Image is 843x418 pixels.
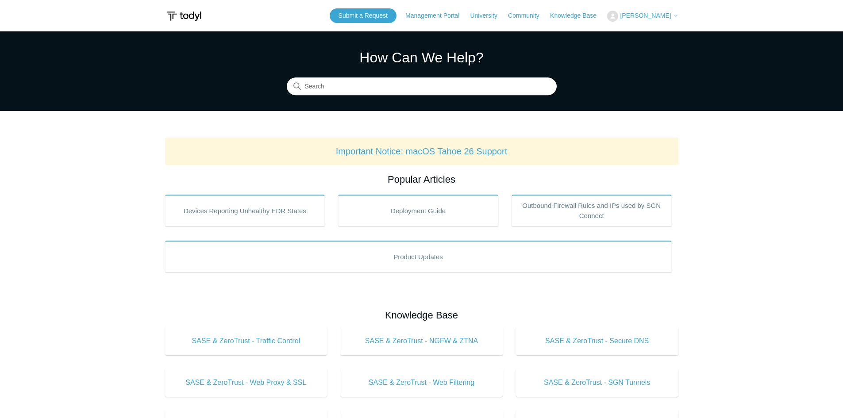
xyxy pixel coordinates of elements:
span: SASE & ZeroTrust - Web Proxy & SSL [178,377,314,388]
span: [PERSON_NAME] [620,12,671,19]
h1: How Can We Help? [287,47,557,68]
h2: Popular Articles [165,172,678,187]
img: Todyl Support Center Help Center home page [165,8,203,24]
a: SASE & ZeroTrust - Web Proxy & SSL [165,368,327,397]
a: SASE & ZeroTrust - NGFW & ZTNA [340,327,503,355]
a: SASE & ZeroTrust - Web Filtering [340,368,503,397]
input: Search [287,78,557,96]
a: Devices Reporting Unhealthy EDR States [165,195,325,226]
span: SASE & ZeroTrust - Traffic Control [178,336,314,346]
a: SASE & ZeroTrust - SGN Tunnels [516,368,678,397]
a: Important Notice: macOS Tahoe 26 Support [336,146,508,156]
span: SASE & ZeroTrust - SGN Tunnels [529,377,665,388]
a: Submit a Request [330,8,396,23]
span: SASE & ZeroTrust - Web Filtering [354,377,489,388]
button: [PERSON_NAME] [607,11,678,22]
a: Community [508,11,548,20]
h2: Knowledge Base [165,308,678,322]
a: Deployment Guide [338,195,498,226]
a: Product Updates [165,241,672,272]
a: SASE & ZeroTrust - Secure DNS [516,327,678,355]
span: SASE & ZeroTrust - NGFW & ZTNA [354,336,489,346]
a: Outbound Firewall Rules and IPs used by SGN Connect [512,195,672,226]
a: University [470,11,506,20]
a: SASE & ZeroTrust - Traffic Control [165,327,327,355]
span: SASE & ZeroTrust - Secure DNS [529,336,665,346]
a: Knowledge Base [550,11,605,20]
a: Management Portal [405,11,468,20]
